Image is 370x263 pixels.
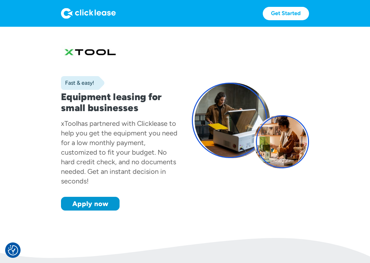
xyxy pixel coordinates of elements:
[263,7,309,20] a: Get Started
[8,245,18,255] img: Revisit consent button
[61,197,120,211] a: Apply now
[61,80,94,86] div: Fast & easy!
[61,8,116,19] img: Logo
[61,91,178,113] h1: Equipment leasing for small businesses
[61,119,77,128] div: xTool
[61,119,177,185] div: has partnered with Clicklease to help you get the equipment you need for a low monthly payment, c...
[8,245,18,255] button: Consent Preferences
